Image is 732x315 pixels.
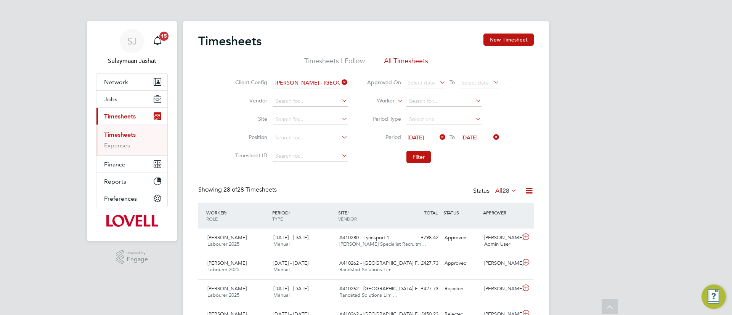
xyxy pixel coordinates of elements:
[424,209,438,216] span: TOTAL
[336,206,402,225] div: SITE
[233,152,267,159] label: Timesheet ID
[207,260,247,266] span: [PERSON_NAME]
[206,216,218,222] span: ROLE
[150,29,165,53] a: 15
[273,260,308,266] span: [DATE] - [DATE]
[338,216,357,222] span: VENDOR
[406,96,482,107] input: Search for...
[304,56,365,70] li: Timesheets I Follow
[273,133,348,143] input: Search for...
[408,134,424,141] span: [DATE]
[127,256,148,263] span: Engage
[273,114,348,125] input: Search for...
[441,206,481,219] div: STATUS
[273,241,290,247] span: Manual
[447,132,457,142] span: To
[384,56,428,70] li: All Timesheets
[104,195,137,202] span: Preferences
[96,56,168,66] span: Sulaymaan Jashat
[367,115,401,122] label: Period Type
[207,234,247,241] span: [PERSON_NAME]
[104,178,126,185] span: Reports
[87,21,177,241] nav: Main navigation
[159,32,169,41] span: 15
[481,206,521,219] div: APPROVER
[273,234,308,241] span: [DATE] - [DATE]
[360,97,395,105] label: Worker
[96,74,167,90] button: Network
[461,79,489,86] span: Select date
[104,131,136,138] a: Timesheets
[207,241,239,247] span: Labourer 2025
[502,187,509,195] span: 28
[367,79,401,86] label: Approved On
[233,79,267,86] label: Client Config
[270,206,336,225] div: PERIOD
[441,232,481,244] div: Approved
[207,292,239,298] span: Labourer 2025
[483,34,534,46] button: New Timesheet
[233,115,267,122] label: Site
[96,156,167,173] button: Finance
[96,215,168,227] a: Go to home page
[198,186,278,194] div: Showing
[106,215,158,227] img: lovell-logo-retina.png
[273,292,290,298] span: Manual
[127,36,137,46] span: SJ
[447,77,457,87] span: To
[481,257,521,270] div: [PERSON_NAME]
[104,113,136,120] span: Timesheets
[198,34,262,49] h2: Timesheets
[461,134,478,141] span: [DATE]
[273,78,348,88] input: Search for...
[116,250,148,264] a: Powered byEngage
[367,134,401,141] label: Period
[272,216,283,222] span: TYPE
[233,97,267,104] label: Vendor
[96,29,168,66] a: SJSulaymaan Jashat
[347,209,349,216] span: /
[402,283,441,295] div: £427.73
[223,186,277,193] span: 28 Timesheets
[207,285,247,292] span: [PERSON_NAME]
[207,266,239,273] span: Labourer 2025
[339,266,398,273] span: Randstad Solutions Limi…
[339,260,422,266] span: A410262 - [GEOGRAPHIC_DATA] F…
[339,234,394,241] span: A410280 - Lynnsport 1…
[104,96,117,103] span: Jobs
[339,292,398,298] span: Randstad Solutions Limi…
[481,283,521,295] div: [PERSON_NAME]
[96,108,167,125] button: Timesheets
[408,79,435,86] span: Select date
[273,285,308,292] span: [DATE] - [DATE]
[701,285,726,309] button: Engage Resource Center
[441,257,481,270] div: Approved
[406,114,482,125] input: Select one
[339,285,422,292] span: A410262 - [GEOGRAPHIC_DATA] F…
[96,125,167,155] div: Timesheets
[441,283,481,295] div: Rejected
[273,151,348,161] input: Search for...
[226,209,227,216] span: /
[104,142,130,149] a: Expenses
[104,161,125,168] span: Finance
[481,232,521,251] div: [PERSON_NAME] Admin User
[104,78,128,86] span: Network
[339,241,426,247] span: [PERSON_NAME] Specialist Recruitm…
[289,209,290,216] span: /
[406,151,431,163] button: Filter
[402,257,441,270] div: £427.73
[495,187,517,195] label: All
[127,250,148,256] span: Powered by
[273,96,348,107] input: Search for...
[402,232,441,244] div: £798.42
[204,206,270,225] div: WORKER
[96,173,167,190] button: Reports
[273,266,290,273] span: Manual
[473,186,518,197] div: Status
[233,134,267,141] label: Position
[96,190,167,207] button: Preferences
[96,91,167,107] button: Jobs
[223,186,237,193] span: 28 of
